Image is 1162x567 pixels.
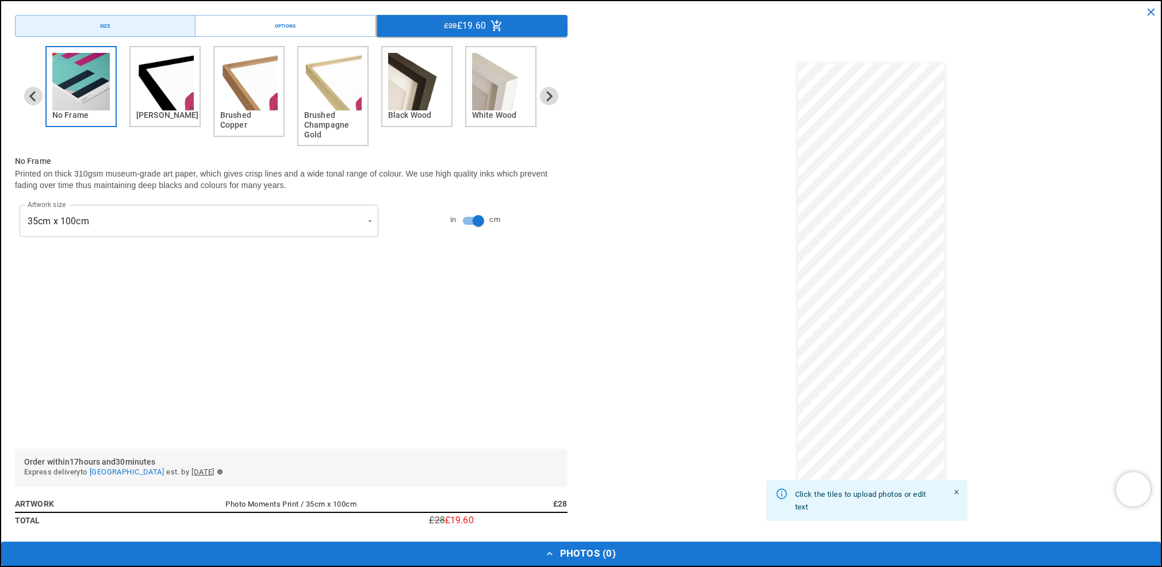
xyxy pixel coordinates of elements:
span: [GEOGRAPHIC_DATA] [90,468,164,476]
h6: Artwork [15,497,153,510]
button: £28£19.60 [377,15,567,37]
span: Click the tiles to upload photos or edit text [795,490,926,511]
button: Next slide [540,87,558,105]
li: 6 of 6 [465,46,540,146]
p: £19.60 [445,516,474,525]
h6: Total [15,514,153,527]
h6: [PERSON_NAME] [136,110,194,120]
button: Previous slide [24,87,43,105]
div: Frame Option [15,46,567,146]
div: 35cm x 100cm [20,205,378,237]
li: 3 of 6 [213,46,288,146]
span: [DATE] [191,466,214,478]
h6: Brushed Copper [220,110,278,130]
button: Size [15,15,195,37]
iframe: Chatra live chat [1116,472,1151,507]
p: £19.60 [457,21,486,30]
button: [GEOGRAPHIC_DATA] [90,466,164,478]
h6: Brushed Champagne Gold [304,110,362,139]
li: 1 of 6 [45,46,120,146]
h6: White Wood [472,110,530,120]
div: Menu buttons [15,15,567,37]
span: est. by [166,466,189,478]
h6: No Frame [52,110,110,120]
button: close [1140,1,1162,23]
li: 4 of 6 [297,46,372,146]
label: Artwork size [28,200,66,209]
button: Close [950,486,963,499]
span: in [450,213,457,226]
div: Size [100,22,110,30]
div: Options [275,22,296,30]
li: 2 of 6 [129,46,204,146]
span: cm [489,213,500,226]
button: Photos (0) [1,542,1161,566]
p: Printed on thick 310gsm museum-grade art paper, which gives crisp lines and a wide tonal range of... [15,168,567,191]
p: £28 [429,516,444,525]
table: simple table [15,496,567,528]
button: Options [195,15,375,37]
h6: Black Wood [388,110,446,120]
h6: £28 [429,497,567,510]
h6: No Frame [15,155,567,168]
h6: Order within 17 hours and 30 minutes [24,458,558,466]
span: Photo Moments Print / 35cm x 100cm [225,500,356,508]
li: 5 of 6 [381,46,456,146]
span: Express delivery to [24,466,87,478]
span: £28 [444,20,457,32]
